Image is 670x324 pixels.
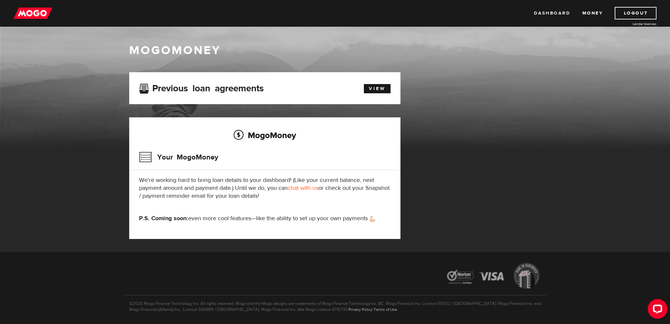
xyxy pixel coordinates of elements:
[615,7,656,19] a: Logout
[124,295,546,312] p: ©2025 Mogo Finance Technology Inc. All rights reserved. Mogo and the Mogo designs are trademarks ...
[582,7,603,19] a: Money
[139,83,264,92] h3: Previous loan agreements
[374,307,397,312] a: Terms of Use
[139,215,188,222] strong: P.S. Coming soon:
[607,21,656,26] a: Lender licences
[364,84,391,93] a: View
[288,184,318,192] a: chat with us
[139,176,391,200] p: We're working hard to bring loan details to your dashboard! (Like your current balance, next paym...
[14,7,52,19] img: mogo_logo-11ee424be714fa7cbb0f0f49df9e16ec.png
[139,215,391,222] p: even more cool features—like the ability to set up your own payments
[370,216,375,222] img: strong arm emoji
[534,7,570,19] a: Dashboard
[441,258,546,295] img: legal-icons-92a2ffecb4d32d839781d1b4e4802d7b.png
[348,307,372,312] a: Privacy Policy
[139,128,391,142] h2: MogoMoney
[642,296,670,324] iframe: LiveChat chat widget
[139,149,218,166] h3: Your MogoMoney
[129,44,541,57] h1: MogoMoney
